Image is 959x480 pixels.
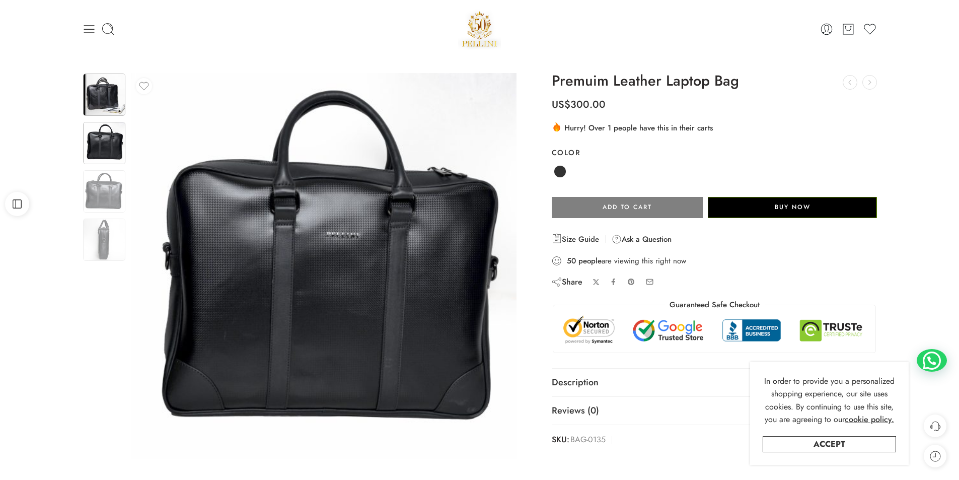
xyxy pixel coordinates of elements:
a: Ask a Question [612,233,672,245]
strong: people [578,256,602,266]
span: BAG-0135 [570,433,606,447]
a: Cart [841,22,855,36]
img: d4ee3bd0627e468284ccb96d96b35dbc-Original-scaled-1.jpg [131,73,517,459]
a: Share on X [593,279,600,286]
span: US$ [552,97,570,112]
span: In order to provide you a personalized shopping experience, our site uses cookies. By continuing ... [764,375,895,426]
a: Accept [763,436,896,452]
strong: SKU: [552,433,569,447]
div: are viewing this right now [552,255,877,266]
a: Pellini - [458,8,501,50]
a: Login / Register [820,22,834,36]
button: Buy Now [708,197,877,218]
h1: Premuim Leather Laptop Bag [552,73,877,89]
a: cookie policy. [845,413,894,426]
label: Color [552,148,877,158]
a: Email to your friends [645,278,654,286]
a: Wishlist [863,22,877,36]
button: Add to cart [552,197,703,218]
a: Pin on Pinterest [627,278,635,286]
img: d31842fb02ea4efdba415925a9ce1af1-Original-scaled-1.jpg [83,74,125,116]
a: Description [552,369,877,397]
a: Reviews (0) [552,397,877,425]
bdi: 300.00 [552,97,606,112]
img: d31842fb02ea4efdba415925a9ce1af1-Original-scaled-1.jpg [83,219,125,261]
a: Share on Facebook [610,278,617,286]
div: Share [552,277,582,288]
img: d31842fb02ea4efdba415925a9ce1af1-Original-scaled-1.jpg [83,122,125,164]
img: Trust [561,315,868,345]
img: Pellini [458,8,501,50]
div: Hurry! Over 1 people have this in their carts [552,121,877,133]
legend: Guaranteed Safe Checkout [665,300,765,310]
img: d31842fb02ea4efdba415925a9ce1af1-Original-scaled-1.jpg [83,170,125,213]
a: Size Guide [552,233,599,245]
strong: 50 [567,256,576,266]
